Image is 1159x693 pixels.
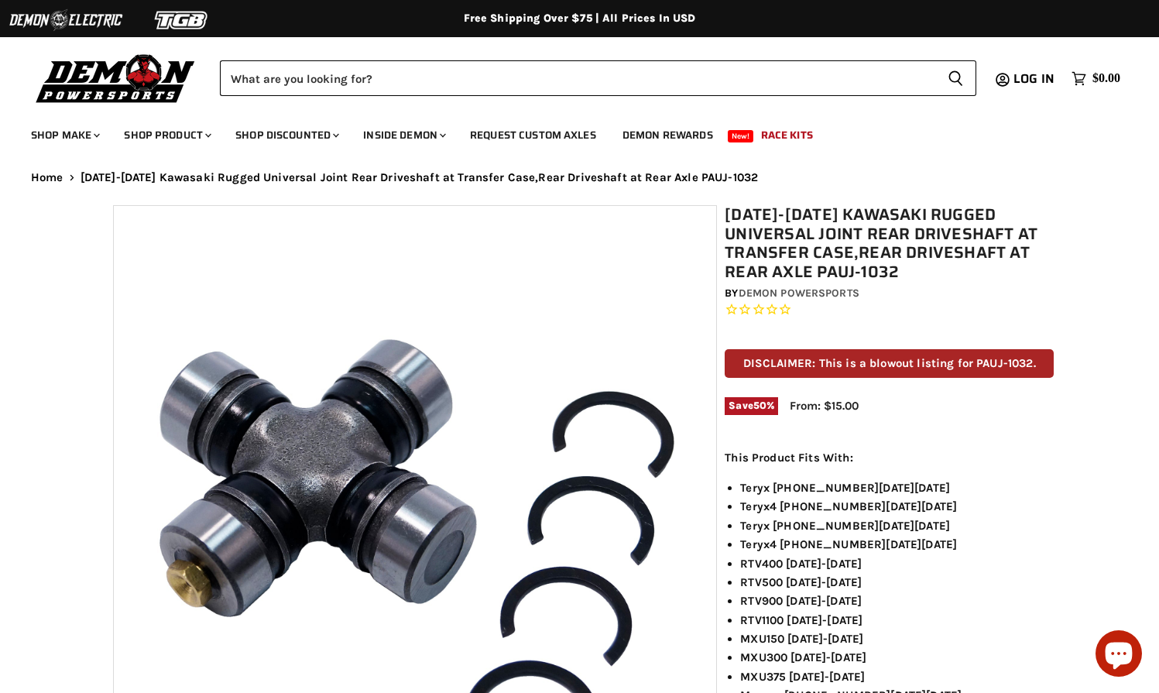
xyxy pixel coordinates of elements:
[790,399,859,413] span: From: $15.00
[740,573,1054,592] li: RTV500 [DATE]-[DATE]
[740,497,1054,516] li: Teryx4 [PHONE_NUMBER][DATE][DATE]
[124,5,240,35] img: TGB Logo 2
[458,119,608,151] a: Request Custom Axles
[220,60,935,96] input: Search
[725,448,1054,467] p: This Product Fits With:
[740,592,1054,610] li: RTV900 [DATE]-[DATE]
[725,205,1054,282] h1: [DATE]-[DATE] Kawasaki Rugged Universal Joint Rear Driveshaft at Transfer Case,Rear Driveshaft at...
[935,60,976,96] button: Search
[740,630,1054,648] li: MXU150 [DATE]-[DATE]
[1064,67,1128,90] a: $0.00
[1092,71,1120,86] span: $0.00
[1091,630,1147,681] inbox-online-store-chat: Shopify online store chat
[112,119,221,151] a: Shop Product
[740,535,1054,554] li: Teryx4 [PHONE_NUMBER][DATE][DATE]
[739,286,859,300] a: Demon Powersports
[220,60,976,96] form: Product
[749,119,825,151] a: Race Kits
[19,113,1116,151] ul: Main menu
[740,648,1054,667] li: MXU300 [DATE]-[DATE]
[725,349,1054,378] p: DISCLAIMER: This is a blowout listing for PAUJ-1032.
[224,119,348,151] a: Shop Discounted
[725,397,778,414] span: Save %
[81,171,759,184] span: [DATE]-[DATE] Kawasaki Rugged Universal Joint Rear Driveshaft at Transfer Case,Rear Driveshaft at...
[1013,69,1054,88] span: Log in
[611,119,725,151] a: Demon Rewards
[31,50,201,105] img: Demon Powersports
[728,130,754,142] span: New!
[740,554,1054,573] li: RTV400 [DATE]-[DATE]
[740,516,1054,535] li: Teryx [PHONE_NUMBER][DATE][DATE]
[1006,72,1064,86] a: Log in
[753,400,766,411] span: 50
[740,667,1054,686] li: MXU375 [DATE]-[DATE]
[351,119,455,151] a: Inside Demon
[740,479,1054,497] li: Teryx [PHONE_NUMBER][DATE][DATE]
[725,285,1054,302] div: by
[31,171,63,184] a: Home
[19,119,109,151] a: Shop Make
[740,611,1054,630] li: RTV1100 [DATE]-[DATE]
[725,302,1054,318] span: Rated 0.0 out of 5 stars 0 reviews
[8,5,124,35] img: Demon Electric Logo 2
